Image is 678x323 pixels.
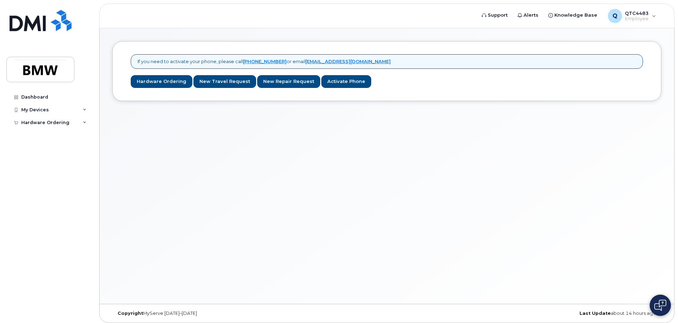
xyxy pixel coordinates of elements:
[478,311,661,316] div: about 14 hours ago
[305,59,391,64] a: [EMAIL_ADDRESS][DOMAIN_NAME]
[654,300,666,311] img: Open chat
[321,75,371,88] a: Activate Phone
[112,311,295,316] div: MyServe [DATE]–[DATE]
[193,75,256,88] a: New Travel Request
[257,75,320,88] a: New Repair Request
[118,311,143,316] strong: Copyright
[131,75,192,88] a: Hardware Ordering
[580,311,611,316] strong: Last Update
[137,58,391,65] p: If you need to activate your phone, please call or email
[243,59,287,64] a: [PHONE_NUMBER]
